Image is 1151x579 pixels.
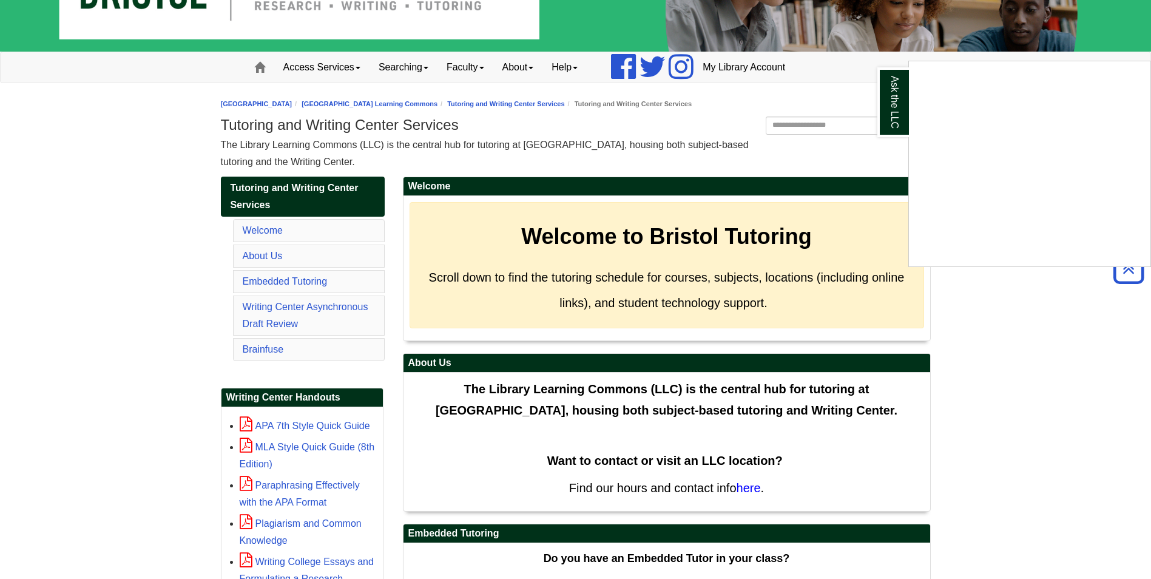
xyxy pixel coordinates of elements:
[908,61,1151,267] div: Ask the LLC
[274,52,370,83] a: Access Services
[547,454,783,467] strong: Want to contact or visit an LLC location?
[403,524,930,543] h2: Embedded Tutoring
[221,100,292,107] a: [GEOGRAPHIC_DATA]
[240,421,370,431] a: APA 7th Style Quick Guide
[429,271,905,310] span: Scroll down to find the tutoring schedule for courses, subjects, locations (including online link...
[521,224,812,249] strong: Welcome to Bristol Tutoring
[909,61,1150,266] iframe: Chat Widget
[493,52,543,83] a: About
[243,302,368,329] a: Writing Center Asynchronous Draft Review
[1109,260,1148,277] a: Back to Top
[565,98,692,110] li: Tutoring and Writing Center Services
[243,225,283,235] a: Welcome
[447,100,564,107] a: Tutoring and Writing Center Services
[544,552,790,564] strong: Do you have an Embedded Tutor in your class?
[240,518,362,546] a: Plagiarism and Common Knowledge
[302,100,437,107] a: [GEOGRAPHIC_DATA] Learning Commons
[694,52,794,83] a: My Library Account
[370,52,437,83] a: Searching
[231,183,359,210] span: Tutoring and Writing Center Services
[403,177,930,196] h2: Welcome
[243,276,328,286] a: Embedded Tutoring
[877,67,909,137] a: Ask the LLC
[569,481,737,495] span: Find our hours and contact info
[737,481,761,495] a: here
[403,354,930,373] h2: About Us
[542,52,587,83] a: Help
[243,251,283,261] a: About Us
[221,388,383,407] h2: Writing Center Handouts
[221,117,931,134] h1: Tutoring and Writing Center Services
[243,344,284,354] a: Brainfuse
[240,480,360,507] a: Paraphrasing Effectively with the APA Format
[437,52,493,83] a: Faculty
[221,98,931,110] nav: breadcrumb
[240,442,375,469] a: MLA Style Quick Guide (8th Edition)
[436,382,897,417] span: The Library Learning Commons (LLC) is the central hub for tutoring at [GEOGRAPHIC_DATA], housing ...
[221,140,749,167] span: The Library Learning Commons (LLC) is the central hub for tutoring at [GEOGRAPHIC_DATA], housing ...
[221,177,385,217] a: Tutoring and Writing Center Services
[761,481,765,495] span: .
